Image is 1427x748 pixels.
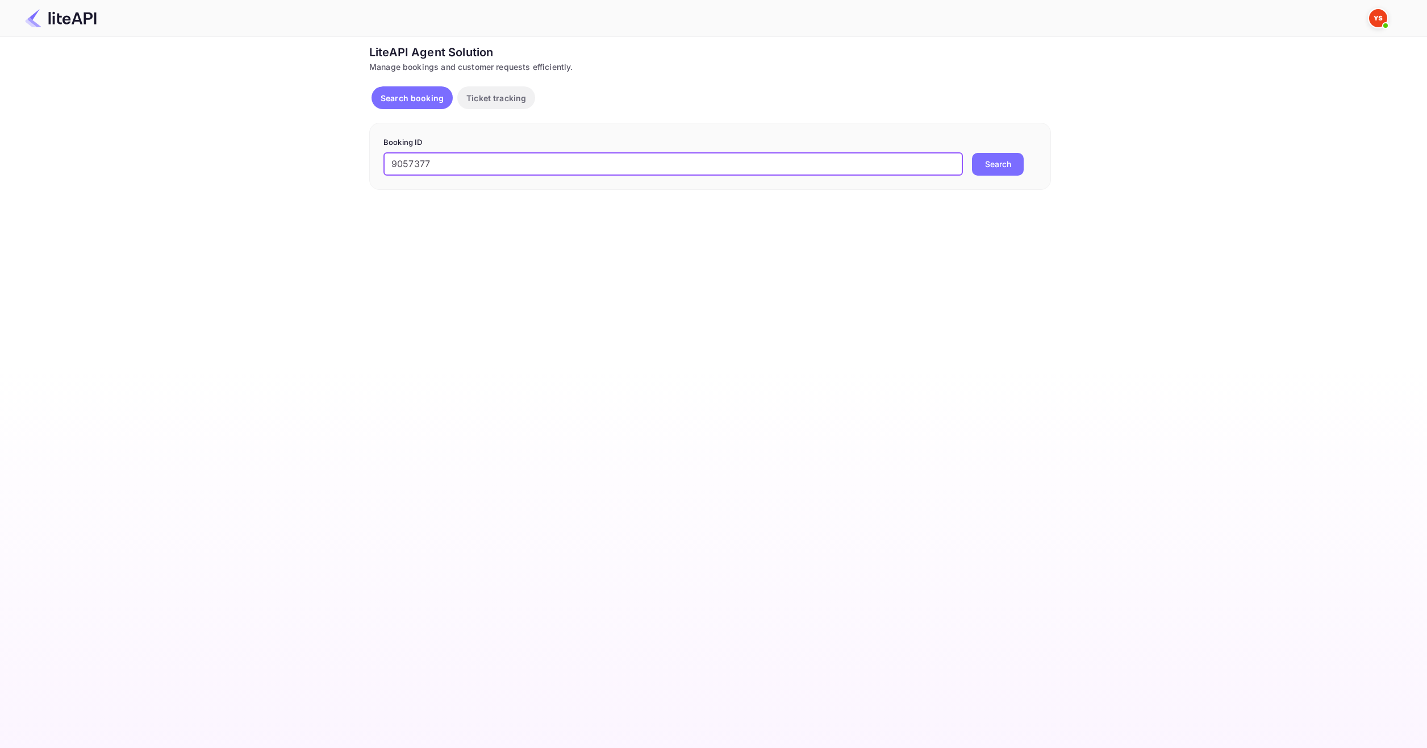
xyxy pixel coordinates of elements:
p: Ticket tracking [466,92,526,104]
div: LiteAPI Agent Solution [369,44,1051,61]
p: Search booking [381,92,444,104]
img: Yandex Support [1369,9,1387,27]
img: LiteAPI Logo [25,9,97,27]
p: Booking ID [383,137,1037,148]
div: Manage bookings and customer requests efficiently. [369,61,1051,73]
input: Enter Booking ID (e.g., 63782194) [383,153,963,176]
button: Search [972,153,1024,176]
